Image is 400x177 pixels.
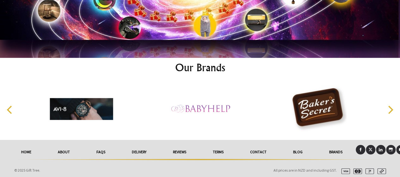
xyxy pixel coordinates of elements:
[14,168,40,173] span: © 2025 Gift Tree.
[237,145,280,159] a: Contact
[363,168,374,174] img: paypal.svg
[376,145,385,155] a: LinkedIn
[3,103,17,117] button: Previous
[339,168,350,174] img: visa.svg
[287,85,350,133] img: Baker's Secret
[160,145,200,159] a: reviews
[45,145,83,159] a: About
[375,168,386,174] img: afterpay.svg
[351,168,362,174] img: mastercard.svg
[200,145,237,159] a: Terms
[8,145,45,159] a: HOME
[168,85,231,133] img: Baby Help
[50,85,113,133] img: AVI-8
[356,145,365,155] a: Facebook
[366,145,375,155] a: X (Twitter)
[274,168,337,173] span: All prices are in NZD and including GST.
[83,145,119,159] a: FAQs
[280,145,316,159] a: Blog
[383,103,397,117] button: Next
[316,145,356,159] a: Brands
[119,145,160,159] a: delivery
